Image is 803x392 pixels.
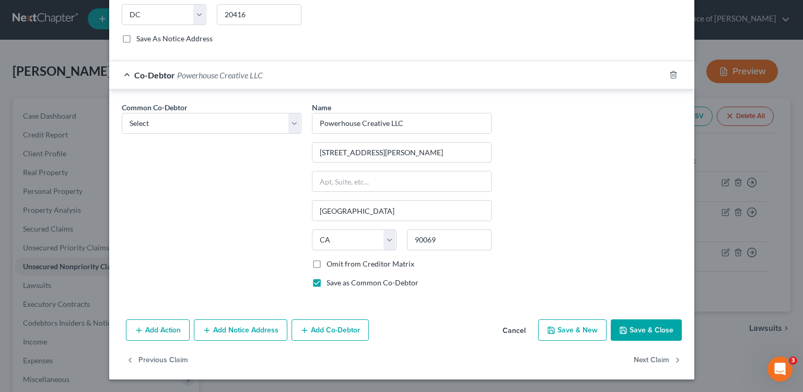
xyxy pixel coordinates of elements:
button: Add Co-Debtor [292,319,369,341]
label: Omit from Creditor Matrix [327,259,414,269]
input: Apt, Suite, etc... [312,171,491,191]
button: Save & New [538,319,607,341]
label: Save as Common Co-Debtor [327,278,418,288]
button: Cancel [494,320,534,341]
button: Add Notice Address [194,319,287,341]
button: Save & Close [611,319,682,341]
span: Name [312,103,331,112]
input: Enter zip.. [407,229,492,250]
button: Next Claim [634,349,682,371]
input: Enter address... [312,143,491,163]
button: Previous Claim [126,349,188,371]
label: Common Co-Debtor [122,102,188,113]
input: Enter zip.. [217,4,301,25]
button: Add Action [126,319,190,341]
input: Enter city... [312,201,491,221]
span: 3 [789,356,797,365]
span: Co-Debtor [134,70,175,80]
input: Enter name... [312,113,491,133]
label: Save As Notice Address [136,33,213,44]
span: Powerhouse Creative LLC [177,70,263,80]
iframe: Intercom live chat [767,356,793,382]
